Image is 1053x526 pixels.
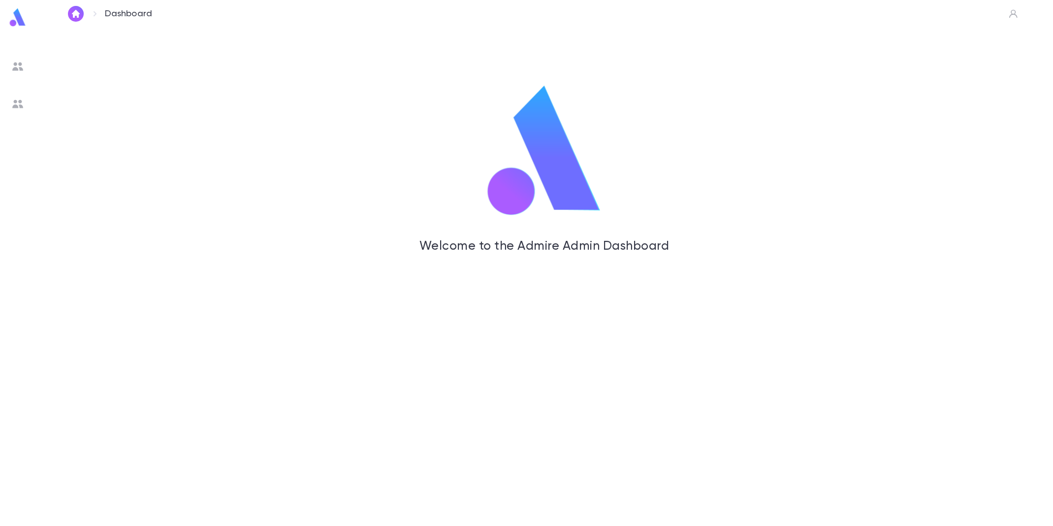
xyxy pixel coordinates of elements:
p: Dashboard [105,8,153,19]
h5: Welcome to the Admire Admin Dashboard [107,239,982,254]
img: logo [474,83,615,221]
img: home_white.a664292cf8c1dea59945f0da9f25487c.svg [70,10,82,18]
img: users_grey.add6a7b1bacd1fe57131ad36919bb8de.svg [12,98,24,110]
img: logo [8,8,28,27]
img: users_grey.add6a7b1bacd1fe57131ad36919bb8de.svg [12,61,24,72]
